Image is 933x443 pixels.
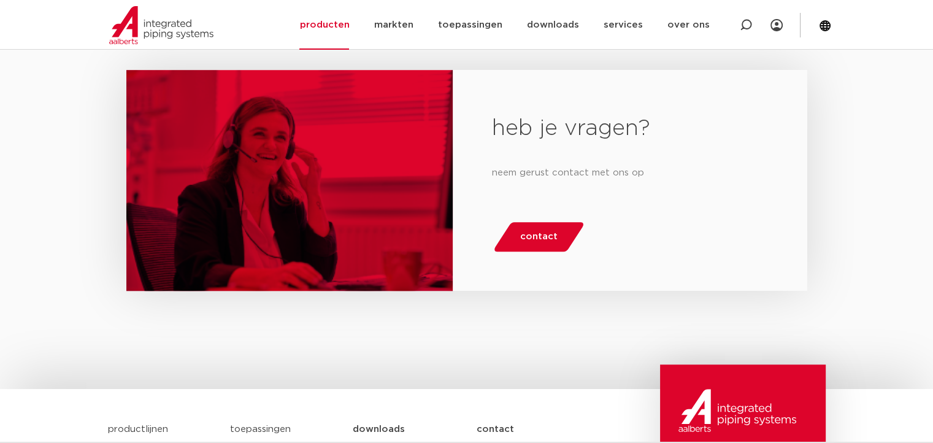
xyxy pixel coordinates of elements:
a: contact [493,222,586,252]
a: toepassingen [230,425,291,434]
h2: heb je vragen? [492,114,767,144]
a: productlijnen [108,425,168,434]
p: neem gerust contact met ons op [492,163,767,183]
span: contact [520,227,558,247]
